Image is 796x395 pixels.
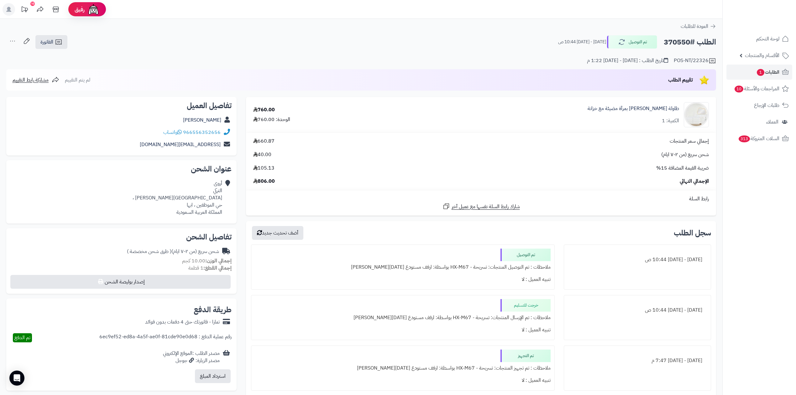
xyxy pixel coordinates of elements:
div: تنبيه العميل : لا [255,324,551,336]
h2: تفاصيل العميل [11,102,232,109]
a: العودة للطلبات [681,23,716,30]
span: لوحة التحكم [756,34,779,43]
div: ملاحظات : تم الإرسال المنتجات: تسريحة - HX-M67 بواسطة: ارفف مستودع [DATE][PERSON_NAME] [255,312,551,324]
div: [DATE] - [DATE] 10:44 ص [568,254,707,266]
div: POS-NT/22326 [674,57,716,65]
div: 760.00 [253,106,275,113]
div: شحن سريع (من ٢-٧ ايام) [127,248,219,255]
span: إجمالي سعر المنتجات [670,138,709,145]
div: أروى التركي [GEOGRAPHIC_DATA][PERSON_NAME] ، حي الموظفين ، ابها المملكة العربية السعودية [133,180,222,216]
div: مصدر الطلب :الموقع الإلكتروني [163,350,220,364]
span: الإجمالي النهائي [680,178,709,185]
div: الوحدة: 760.00 [253,116,290,123]
button: إصدار بوليصة الشحن [10,275,231,289]
div: [DATE] - [DATE] 7:47 م [568,355,707,367]
span: مشاركة رابط التقييم [13,76,49,84]
img: logo-2.png [753,14,790,27]
div: ملاحظات : تم التوصيل المنتجات: تسريحة - HX-M67 بواسطة: ارفف مستودع [DATE][PERSON_NAME] [255,261,551,273]
span: ( طرق شحن مخصصة ) [127,248,171,255]
h2: الطلب #370550 [664,36,716,49]
a: 966556352656 [183,129,221,136]
span: المراجعات والأسئلة [734,84,779,93]
strong: إجمالي الوزن: [205,257,232,265]
a: واتساب [163,129,182,136]
h2: طريقة الدفع [194,306,232,313]
span: العملاء [766,118,778,126]
span: 1 [757,69,765,76]
h2: عنوان الشحن [11,165,232,173]
a: السلات المتروكة313 [726,131,792,146]
small: [DATE] - [DATE] 10:44 ص [558,39,606,45]
small: 1 قطعة [188,264,232,272]
span: 40.00 [253,151,271,158]
span: ضريبة القيمة المضافة 15% [656,165,709,172]
span: شحن سريع (من ٢-٧ ايام) [661,151,709,158]
div: تم التوصيل [500,249,551,261]
h2: تفاصيل الشحن [11,233,232,241]
span: لم يتم التقييم [65,76,90,84]
div: ملاحظات : تم تجهيز المنتجات: تسريحة - HX-M67 بواسطة: ارفف مستودع [DATE][PERSON_NAME] [255,362,551,374]
a: [PERSON_NAME] [183,116,221,124]
button: تم التوصيل [607,35,657,49]
div: رقم عملية الدفع : 6ec9ef52-ed8a-4a5f-ae0f-81cde90e0d68 [99,333,232,342]
span: الأقسام والمنتجات [745,51,779,60]
div: Open Intercom Messenger [9,371,24,386]
a: لوحة التحكم [726,31,792,46]
span: رفيق [75,6,85,13]
img: ai-face.png [87,3,100,16]
span: تم الدفع [14,334,30,341]
div: 10 [30,2,35,6]
a: المراجعات والأسئلة10 [726,81,792,96]
div: تنبيه العميل : لا [255,273,551,286]
span: 806.00 [253,178,275,185]
a: شارك رابط السلة نفسها مع عميل آخر [443,203,520,210]
div: تنبيه العميل : لا [255,374,551,387]
h3: سجل الطلب [674,229,711,237]
span: تقييم الطلب [668,76,693,84]
img: 1753514452-1-90x90.jpg [684,102,709,127]
a: تحديثات المنصة [17,3,32,17]
a: طاولة [PERSON_NAME] بمرآة مضيئة مع خزانة [588,105,679,112]
div: [DATE] - [DATE] 10:44 ص [568,304,707,316]
span: الفاتورة [40,38,53,46]
span: 10 [735,86,744,93]
span: 313 [738,135,750,143]
a: الطلبات1 [726,65,792,80]
div: تاريخ الطلب : [DATE] - [DATE] 1:22 م [587,57,668,64]
a: [EMAIL_ADDRESS][DOMAIN_NAME] [140,141,221,148]
span: شارك رابط السلة نفسها مع عميل آخر [452,203,520,210]
span: الطلبات [756,68,779,76]
button: أضف تحديث جديد [252,226,303,240]
div: الكمية: 1 [662,117,679,124]
span: طلبات الإرجاع [754,101,779,110]
div: تمارا - فاتورتك حتى 4 دفعات بدون فوائد [145,319,220,326]
button: استرداد المبلغ [195,369,231,383]
span: العودة للطلبات [681,23,708,30]
div: تم التجهيز [500,350,551,362]
strong: إجمالي القطع: [203,264,232,272]
a: مشاركة رابط التقييم [13,76,59,84]
span: 660.87 [253,138,275,145]
a: الفاتورة [35,35,67,49]
div: رابط السلة [249,195,714,203]
small: 10.00 كجم [182,257,232,265]
a: طلبات الإرجاع [726,98,792,113]
a: العملاء [726,114,792,129]
span: السلات المتروكة [738,134,779,143]
div: خرجت للتسليم [500,299,551,312]
div: مصدر الزيارة: جوجل [163,357,220,364]
span: 105.13 [253,165,275,172]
